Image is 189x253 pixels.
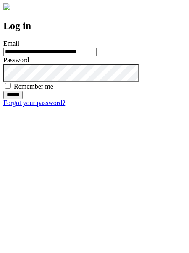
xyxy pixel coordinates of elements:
[3,99,65,106] a: Forgot your password?
[14,83,53,90] label: Remember me
[3,3,10,10] img: logo-4e3dc11c47720685a147b03b5a06dd966a58ff35d612b21f08c02c0306f2b779.png
[3,56,29,63] label: Password
[3,20,186,32] h2: Log in
[3,40,19,47] label: Email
